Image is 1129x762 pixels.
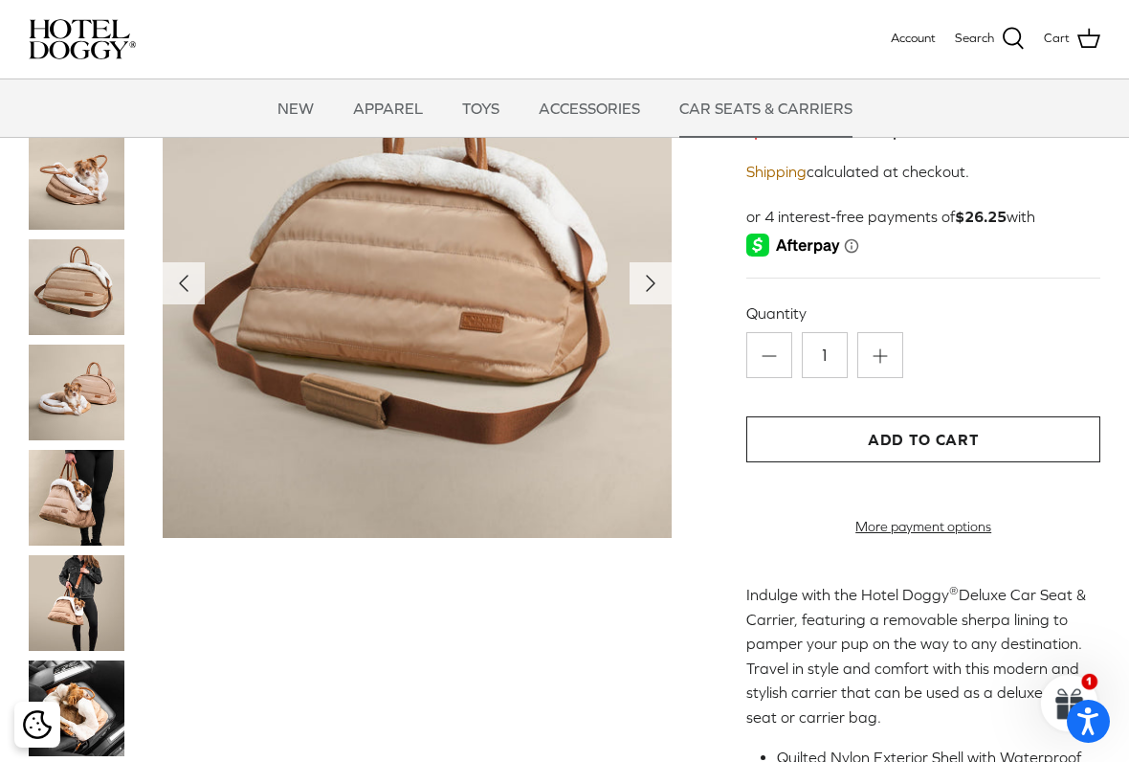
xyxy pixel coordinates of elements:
a: ACCESSORIES [521,79,657,137]
span: Indulge with the Hotel Doggy Deluxe Car Seat & Carrier, featuring a removable sherpa lining to pa... [746,586,1086,726]
img: hoteldoggycom [29,19,136,59]
sup: ® [949,584,959,597]
span: Cart [1044,29,1070,49]
a: Account [891,29,936,49]
input: Quantity [802,332,848,378]
div: Cookie policy [14,702,60,748]
button: Add to Cart [746,416,1100,462]
button: Next [630,262,672,304]
label: Quantity [746,303,1100,324]
a: More payment options [746,519,1100,535]
a: NEW [260,79,331,137]
a: CAR SEATS & CARRIERS [662,79,870,137]
a: TOYS [445,79,517,137]
a: APPAREL [336,79,440,137]
a: Shipping [746,163,807,180]
span: Account [891,31,936,45]
a: Cart [1044,27,1100,52]
a: Search [955,27,1025,52]
button: Previous [163,262,205,304]
span: Search [955,29,994,49]
div: calculated at checkout. [746,160,1100,185]
img: Cookie policy [23,710,52,739]
button: Cookie policy [20,708,54,742]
